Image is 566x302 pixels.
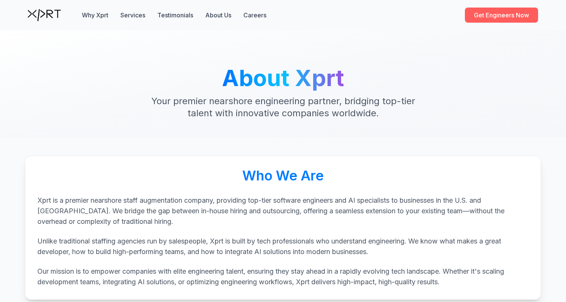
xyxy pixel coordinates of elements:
[138,95,428,119] p: Your premier nearshore engineering partner, bridging top-tier talent with innovative companies wo...
[205,11,231,20] a: About Us
[465,8,538,23] a: Get Engineers Now
[222,64,344,91] span: About Xprt
[120,11,145,20] button: Services
[157,11,193,20] button: Testimonials
[37,236,529,257] p: Unlike traditional staffing agencies run by salespeople, Xprt is built by tech professionals who ...
[243,11,266,20] a: Careers
[37,168,529,183] h2: Who We Are
[28,9,61,21] img: Xprt Logo
[37,195,529,227] p: Xprt is a premier nearshore staff augmentation company, providing top-tier software engineers and...
[82,11,108,20] button: Why Xprt
[37,266,529,287] p: Our mission is to empower companies with elite engineering talent, ensuring they stay ahead in a ...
